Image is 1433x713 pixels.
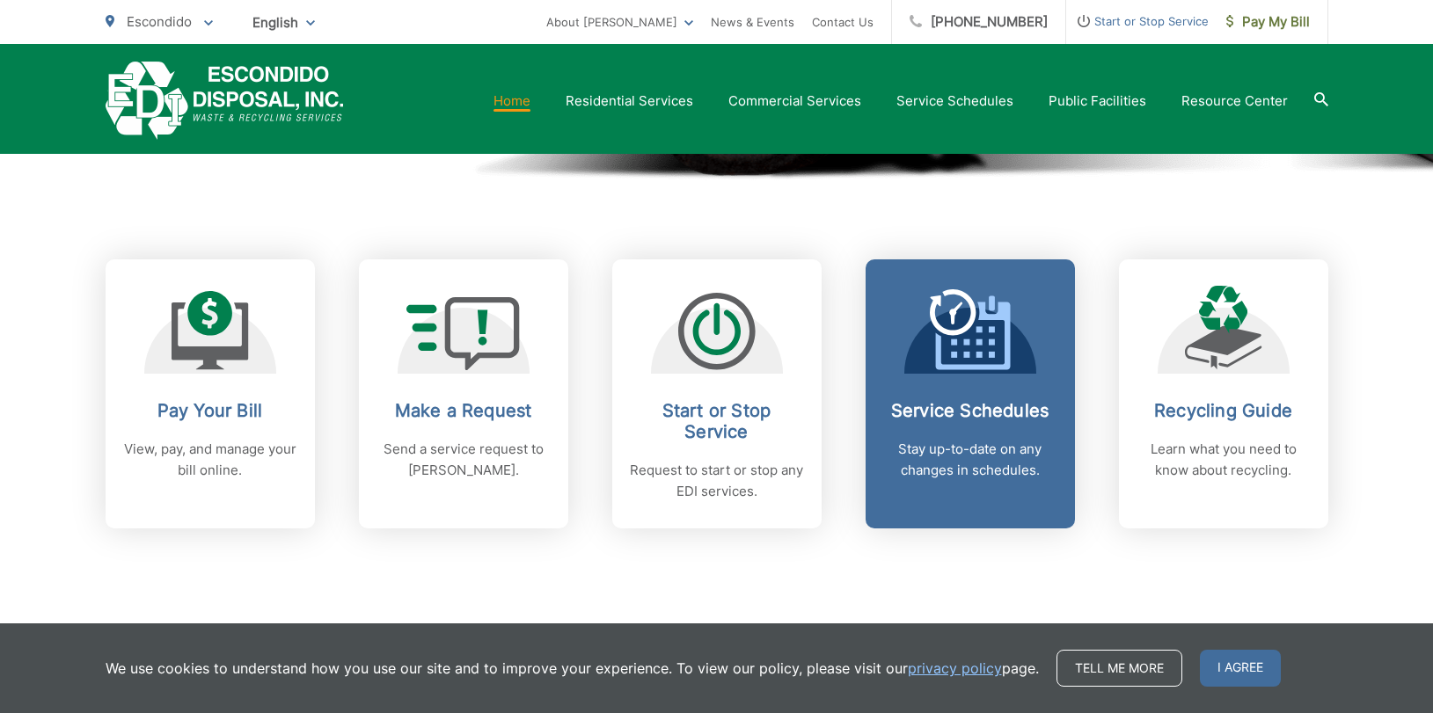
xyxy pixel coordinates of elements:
a: About [PERSON_NAME] [546,11,693,33]
p: Send a service request to [PERSON_NAME]. [377,439,551,481]
p: View, pay, and manage your bill online. [123,439,297,481]
a: Pay Your Bill View, pay, and manage your bill online. [106,259,315,528]
a: Service Schedules Stay up-to-date on any changes in schedules. [866,259,1075,528]
a: News & Events [711,11,794,33]
p: Request to start or stop any EDI services. [630,460,804,502]
p: Stay up-to-date on any changes in schedules. [883,439,1057,481]
h2: Pay Your Bill [123,400,297,421]
a: Make a Request Send a service request to [PERSON_NAME]. [359,259,568,528]
a: Contact Us [812,11,874,33]
a: Commercial Services [728,91,861,112]
h2: Make a Request [377,400,551,421]
a: Service Schedules [896,91,1013,112]
span: Escondido [127,13,192,30]
a: privacy policy [908,658,1002,679]
h2: Start or Stop Service [630,400,804,442]
p: We use cookies to understand how you use our site and to improve your experience. To view our pol... [106,658,1039,679]
a: Resource Center [1181,91,1288,112]
a: EDCD logo. Return to the homepage. [106,62,344,140]
a: Residential Services [566,91,693,112]
a: Home [494,91,530,112]
a: Tell me more [1056,650,1182,687]
a: Public Facilities [1049,91,1146,112]
span: English [239,7,328,38]
h2: Service Schedules [883,400,1057,421]
span: Pay My Bill [1226,11,1310,33]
